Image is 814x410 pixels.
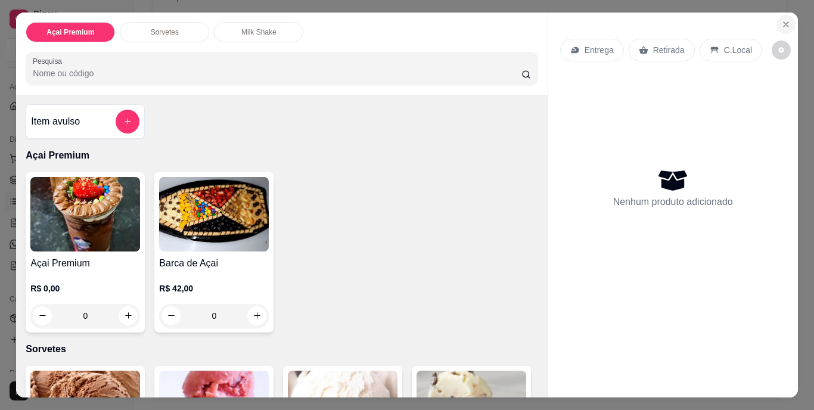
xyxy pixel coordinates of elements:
[585,44,614,56] p: Entrega
[30,282,140,294] p: R$ 0,00
[159,256,269,271] h4: Barca de Açai
[116,110,139,133] button: add-separate-item
[159,282,269,294] p: R$ 42,00
[30,256,140,271] h4: Açai Premium
[776,15,796,34] button: Close
[772,41,791,60] button: decrease-product-quantity
[653,44,685,56] p: Retirada
[241,27,276,37] p: Milk Shake
[30,177,140,251] img: product-image
[151,27,179,37] p: Sorvetes
[159,177,269,251] img: product-image
[33,67,521,79] input: Pesquisa
[724,44,752,56] p: C.Local
[613,195,733,209] p: Nenhum produto adicionado
[31,114,80,129] h4: Item avulso
[26,148,538,163] p: Açai Premium
[33,56,66,66] label: Pesquisa
[46,27,94,37] p: Açai Premium
[26,342,538,356] p: Sorvetes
